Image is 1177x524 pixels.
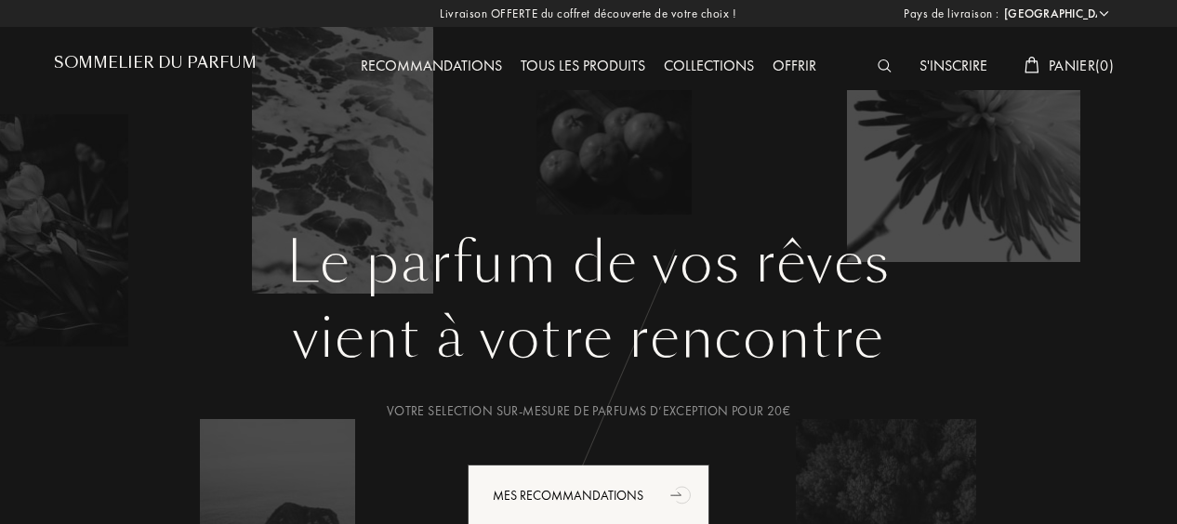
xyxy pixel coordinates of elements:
span: Pays de livraison : [904,5,999,23]
div: animation [664,476,701,513]
div: Collections [655,55,763,79]
a: Collections [655,56,763,75]
div: S'inscrire [910,55,997,79]
a: Offrir [763,56,826,75]
a: Tous les produits [511,56,655,75]
div: Offrir [763,55,826,79]
div: Votre selection sur-mesure de parfums d’exception pour 20€ [68,401,1109,421]
a: Sommelier du Parfum [54,54,257,79]
h1: Sommelier du Parfum [54,54,257,72]
img: search_icn_white.svg [878,59,892,72]
div: Tous les produits [511,55,655,79]
a: S'inscrire [910,56,997,75]
img: cart_white.svg [1025,57,1039,73]
a: Recommandations [351,56,511,75]
div: Recommandations [351,55,511,79]
div: vient à votre rencontre [68,296,1109,380]
h1: Le parfum de vos rêves [68,229,1109,296]
span: Panier ( 0 ) [1049,56,1114,75]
